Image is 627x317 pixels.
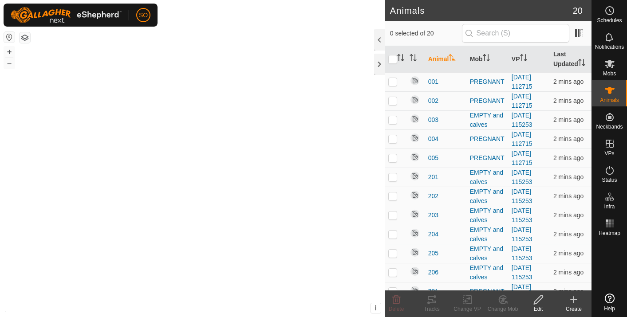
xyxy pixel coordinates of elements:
div: Create [556,305,592,313]
button: + [4,47,15,57]
th: VP [508,46,550,73]
span: 002 [428,96,438,106]
a: [DATE] 112715 [512,283,532,300]
div: PREGNANT [470,153,505,163]
img: returning off [410,266,420,277]
button: Map Layers [20,32,30,43]
th: Animal [425,46,466,73]
button: Reset Map [4,32,15,43]
p-sorticon: Activate to sort [397,55,404,63]
span: 005 [428,153,438,163]
div: EMPTY and calves [470,225,505,244]
img: returning off [410,171,420,181]
a: [DATE] 112715 [512,74,532,90]
img: Gallagher Logo [11,7,122,23]
a: [DATE] 112715 [512,93,532,109]
span: Animals [600,98,619,103]
span: 4 Oct 2025, 10:31 am [553,97,584,104]
a: [DATE] 115253 [512,188,532,204]
a: [DATE] 115253 [512,245,532,262]
a: [DATE] 112715 [512,150,532,166]
p-sorticon: Activate to sort [449,55,456,63]
span: 4 Oct 2025, 10:31 am [553,154,584,161]
a: [DATE] 115253 [512,112,532,128]
th: Last Updated [550,46,592,73]
a: Privacy Policy [157,305,190,313]
a: [DATE] 115253 [512,226,532,243]
p-sorticon: Activate to sort [483,55,490,63]
img: returning off [410,190,420,200]
span: 004 [428,134,438,144]
span: 4 Oct 2025, 10:31 am [553,250,584,257]
a: [DATE] 115253 [512,207,532,223]
span: 4 Oct 2025, 10:31 am [553,231,584,238]
span: 202 [428,192,438,201]
span: 4 Oct 2025, 10:31 am [553,116,584,123]
span: Status [602,177,617,183]
div: Change VP [450,305,485,313]
span: Help [604,306,615,311]
span: 204 [428,230,438,239]
div: PREGNANT [470,134,505,144]
span: 0 selected of 20 [390,29,462,38]
div: EMPTY and calves [470,263,505,282]
img: returning off [410,228,420,239]
div: PREGNANT [470,287,505,296]
span: 4 Oct 2025, 10:31 am [553,78,584,85]
span: 20 [573,4,583,17]
span: 4 Oct 2025, 10:31 am [553,269,584,276]
input: Search (S) [462,24,569,43]
span: 001 [428,77,438,86]
span: 4 Oct 2025, 10:31 am [553,288,584,295]
span: 701 [428,287,438,296]
span: SO [139,11,148,20]
div: EMPTY and calves [470,187,505,206]
span: Schedules [597,18,622,23]
span: 003 [428,115,438,125]
span: Neckbands [596,124,623,129]
a: [DATE] 112715 [512,131,532,147]
div: Tracks [414,305,450,313]
span: 4 Oct 2025, 10:31 am [553,211,584,219]
span: VPs [604,151,614,156]
a: [DATE] 115253 [512,264,532,281]
div: EMPTY and calves [470,244,505,263]
img: returning off [410,152,420,162]
button: i [371,303,381,313]
a: [DATE] 115253 [512,169,532,185]
img: returning off [410,247,420,258]
span: Delete [389,306,404,312]
th: Mob [466,46,508,73]
div: EMPTY and calves [470,206,505,225]
span: 205 [428,249,438,258]
p-sorticon: Activate to sort [410,55,417,63]
p-sorticon: Activate to sort [578,60,585,67]
div: Edit [521,305,556,313]
a: Contact Us [201,305,227,313]
img: returning off [410,94,420,105]
img: returning off [410,75,420,86]
span: Heatmap [599,231,620,236]
span: 201 [428,172,438,182]
span: Infra [604,204,615,209]
button: – [4,58,15,69]
div: EMPTY and calves [470,168,505,187]
h2: Animals [390,5,573,16]
div: EMPTY and calves [470,111,505,129]
span: 4 Oct 2025, 10:31 am [553,173,584,180]
span: 206 [428,268,438,277]
div: PREGNANT [470,96,505,106]
img: returning off [410,133,420,143]
img: returning off [410,113,420,124]
span: i [375,304,376,312]
p-sorticon: Activate to sort [520,55,527,63]
img: returning off [410,209,420,219]
span: Notifications [595,44,624,50]
span: Mobs [603,71,616,76]
div: PREGNANT [470,77,505,86]
img: returning off [410,285,420,296]
span: 203 [428,211,438,220]
span: 4 Oct 2025, 10:31 am [553,192,584,200]
span: 4 Oct 2025, 10:31 am [553,135,584,142]
a: Help [592,290,627,315]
